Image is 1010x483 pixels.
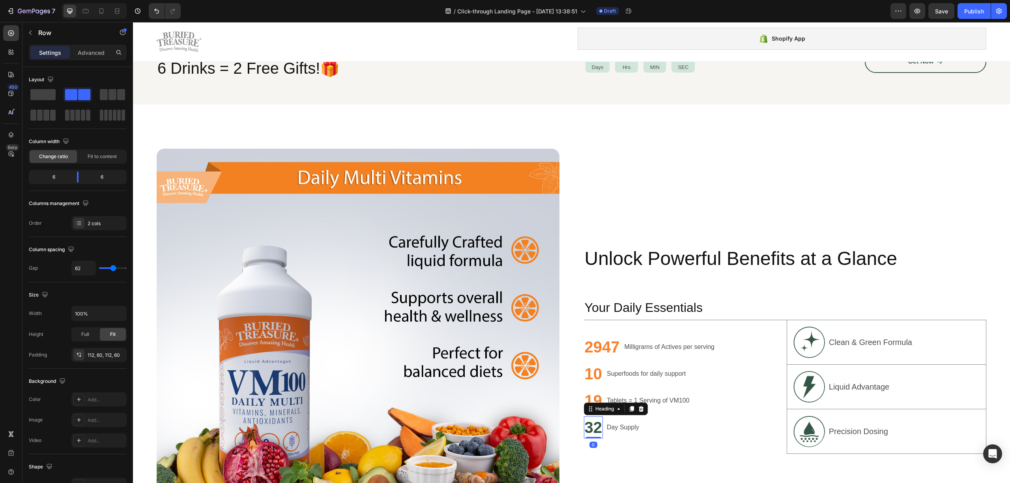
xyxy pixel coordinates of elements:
[696,360,756,370] p: Liquid Advantage
[461,383,483,390] div: Heading
[88,396,125,403] div: Add...
[29,310,42,317] div: Width
[110,331,116,338] span: Fit
[451,277,854,295] h2: Your Daily Essentials
[29,416,43,423] div: Image
[451,341,470,363] h2: Rich Text Editor. Editing area: main
[451,224,854,250] h2: Unlock Powerful Benefits at a Glance
[457,7,577,15] span: Click-through Landing Page - [DATE] 13:38:51
[452,368,469,389] p: 19
[29,351,47,358] div: Padding
[39,48,61,57] p: Settings
[451,314,488,336] h2: 2947
[696,404,755,414] p: Precision Dosing
[696,314,779,326] p: Clean & Green Formula
[958,3,991,19] button: Publish
[52,6,55,16] p: 7
[964,7,984,15] div: Publish
[29,462,54,472] div: Shape
[660,393,692,425] img: gempages_552075437426082842-ddf92e72-2721-424d-969b-3c9833f2286b.png
[30,172,71,183] div: 6
[29,220,42,227] div: Order
[72,306,126,321] input: Auto
[474,374,556,383] p: Tablets = 1 Serving of VM100
[29,437,41,444] div: Video
[459,42,471,49] p: Days
[149,3,181,19] div: Undo/Redo
[7,84,19,90] div: 450
[491,320,582,330] p: Milligrams of Actives per serving
[29,331,43,338] div: Height
[78,48,105,57] p: Advanced
[456,420,464,426] div: 0
[928,3,954,19] button: Save
[29,75,55,85] div: Layout
[604,7,616,15] span: Draft
[29,376,67,387] div: Background
[88,417,125,424] div: Add...
[85,172,125,183] div: 6
[474,347,553,356] p: Superfoods for daily support
[29,290,50,300] div: Size
[133,22,1010,483] iframe: Design area
[3,3,59,19] button: 7
[38,28,105,37] p: Row
[660,304,692,336] img: gempages_552075437426082842-c3d5101d-4d27-4e32-91b0-73618fa56a09.png
[88,352,125,359] div: 112, 60, 112, 60
[6,144,19,151] div: Beta
[29,396,41,403] div: Color
[72,261,95,275] input: Auto
[88,153,117,160] span: Fit to content
[935,8,948,15] span: Save
[545,42,555,49] p: SEC
[451,394,470,416] h2: 32
[88,437,125,444] div: Add...
[88,220,125,227] div: 2 cols
[29,198,90,209] div: Columns management
[517,42,527,49] p: MIN
[451,367,470,390] h2: Rich Text Editor. Editing area: main
[983,444,1002,463] div: Open Intercom Messenger
[454,7,456,15] span: /
[29,136,71,147] div: Column width
[660,349,692,380] img: gempages_552075437426082842-ad20e363-8a3c-4c61-98bc-b55c1d1ff5f1.png
[452,341,469,362] p: 10
[474,401,506,410] p: Day Supply
[488,42,499,49] p: Hrs
[29,265,38,272] div: Gap
[39,153,68,160] span: Change ratio
[29,244,76,255] div: Column spacing
[81,331,89,338] span: Full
